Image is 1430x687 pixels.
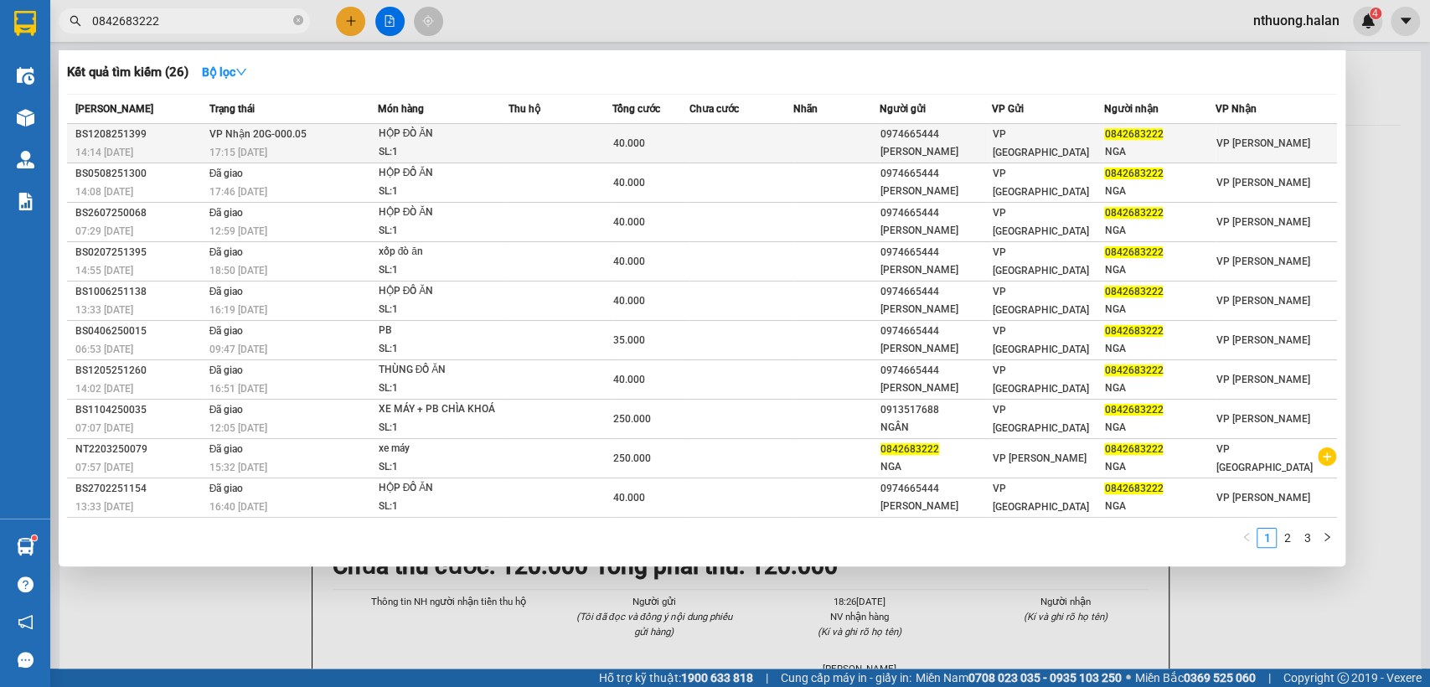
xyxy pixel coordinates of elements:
[880,443,939,455] span: 0842683222
[1216,295,1310,307] span: VP [PERSON_NAME]
[293,13,303,29] span: close-circle
[880,103,926,115] span: Người gửi
[17,538,34,555] img: warehouse-icon
[209,103,255,115] span: Trạng thái
[1216,177,1310,189] span: VP [PERSON_NAME]
[209,147,267,158] span: 17:15 [DATE]
[880,126,991,143] div: 0974665444
[1236,528,1257,548] button: left
[18,652,34,668] span: message
[1104,364,1163,376] span: 0842683222
[612,103,660,115] span: Tổng cước
[1104,128,1163,140] span: 0842683222
[75,480,204,498] div: BS2702251154
[1216,413,1310,425] span: VP [PERSON_NAME]
[75,304,133,316] span: 13:33 [DATE]
[75,383,133,395] span: 14:02 [DATE]
[880,244,991,261] div: 0974665444
[880,222,991,240] div: [PERSON_NAME]
[880,143,991,161] div: [PERSON_NAME]
[75,244,204,261] div: BS0207251395
[1278,529,1296,547] a: 2
[880,323,991,340] div: 0974665444
[202,65,247,79] strong: Bộ lọc
[75,165,204,183] div: BS0508251300
[379,340,504,359] div: SL: 1
[75,186,133,198] span: 14:08 [DATE]
[613,374,645,385] span: 40.000
[209,207,244,219] span: Đã giao
[157,41,700,62] li: 271 - [PERSON_NAME] - [GEOGRAPHIC_DATA] - [GEOGRAPHIC_DATA]
[75,147,133,158] span: 14:14 [DATE]
[793,103,818,115] span: Nhãn
[613,452,651,464] span: 250.000
[378,103,424,115] span: Món hàng
[32,535,37,540] sup: 1
[1317,528,1337,548] li: Next Page
[880,301,991,318] div: [PERSON_NAME]
[209,304,267,316] span: 16:19 [DATE]
[992,364,1088,395] span: VP [GEOGRAPHIC_DATA]
[613,334,645,346] span: 35.000
[209,343,267,355] span: 09:47 [DATE]
[17,109,34,127] img: warehouse-icon
[209,501,267,513] span: 16:40 [DATE]
[1104,183,1215,200] div: NGA
[880,419,991,436] div: NGÂN
[1277,528,1297,548] li: 2
[379,440,504,458] div: xe máy
[880,261,991,279] div: [PERSON_NAME]
[1216,374,1310,385] span: VP [PERSON_NAME]
[67,64,188,81] h3: Kết quả tìm kiếm ( 26 )
[880,380,991,397] div: [PERSON_NAME]
[235,66,247,78] span: down
[209,364,244,376] span: Đã giao
[17,151,34,168] img: warehouse-icon
[209,443,244,455] span: Đã giao
[209,404,244,416] span: Đã giao
[1104,380,1215,397] div: NGA
[613,177,645,189] span: 40.000
[1297,528,1317,548] li: 3
[992,325,1088,355] span: VP [GEOGRAPHIC_DATA]
[1216,443,1313,473] span: VP [GEOGRAPHIC_DATA]
[880,480,991,498] div: 0974665444
[209,422,267,434] span: 12:05 [DATE]
[75,401,204,419] div: BS1104250035
[992,128,1088,158] span: VP [GEOGRAPHIC_DATA]
[75,225,133,237] span: 07:29 [DATE]
[1216,256,1310,267] span: VP [PERSON_NAME]
[209,225,267,237] span: 12:59 [DATE]
[1104,404,1163,416] span: 0842683222
[379,498,504,516] div: SL: 1
[1104,207,1163,219] span: 0842683222
[992,286,1088,316] span: VP [GEOGRAPHIC_DATA]
[1104,246,1163,258] span: 0842683222
[379,204,504,222] div: HỘP ĐÒ ĂN
[14,11,36,36] img: logo-vxr
[880,283,991,301] div: 0974665444
[75,462,133,473] span: 07:57 [DATE]
[880,498,991,515] div: [PERSON_NAME]
[992,246,1088,276] span: VP [GEOGRAPHIC_DATA]
[75,362,204,380] div: BS1205251260
[992,404,1088,434] span: VP [GEOGRAPHIC_DATA]
[992,207,1088,237] span: VP [GEOGRAPHIC_DATA]
[379,222,504,240] div: SL: 1
[1317,528,1337,548] button: right
[1104,419,1215,436] div: NGA
[75,103,153,115] span: [PERSON_NAME]
[75,204,204,222] div: BS2607250068
[209,246,244,258] span: Đã giao
[379,380,504,398] div: SL: 1
[1322,532,1332,542] span: right
[1104,443,1163,455] span: 0842683222
[613,413,651,425] span: 250.000
[1104,325,1163,337] span: 0842683222
[992,483,1088,513] span: VP [GEOGRAPHIC_DATA]
[379,164,504,183] div: HỘP ĐỒ ĂN
[379,282,504,301] div: HỘP ĐỒ ĂN
[991,103,1023,115] span: VP Gửi
[880,458,991,476] div: NGA
[1104,498,1215,515] div: NGA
